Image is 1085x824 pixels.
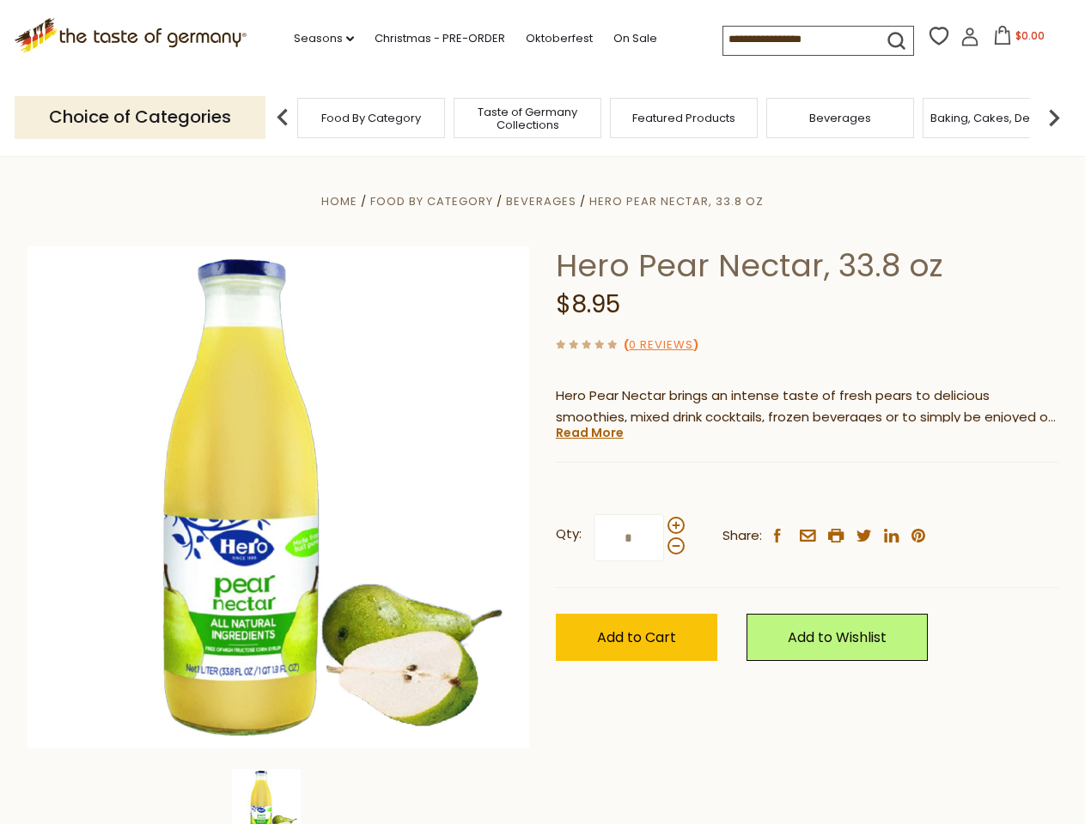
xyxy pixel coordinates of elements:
[375,29,505,48] a: Christmas - PRE-ORDER
[556,614,717,661] button: Add to Cart
[321,112,421,124] a: Food By Category
[983,26,1056,51] button: $0.00
[370,193,493,209] a: Food By Category
[1015,28,1045,43] span: $0.00
[459,106,596,131] a: Taste of Germany Collections
[613,29,657,48] a: On Sale
[629,336,693,354] a: 0 Reviews
[556,246,1058,285] h1: Hero Pear Nectar, 33.8 oz
[556,524,582,545] strong: Qty:
[632,112,735,124] a: Featured Products
[722,525,762,547] span: Share:
[27,246,530,748] img: Hero Pear Nectar, 33.8 oz
[15,96,265,138] p: Choice of Categories
[747,614,928,661] a: Add to Wishlist
[624,336,698,353] span: ( )
[594,514,664,561] input: Qty:
[1037,100,1071,135] img: next arrow
[321,193,357,209] a: Home
[930,112,1064,124] a: Baking, Cakes, Desserts
[506,193,576,209] a: Beverages
[294,29,354,48] a: Seasons
[589,193,764,209] a: Hero Pear Nectar, 33.8 oz
[556,424,624,441] a: Read More
[556,385,1058,428] p: Hero Pear Nectar brings an intense taste of fresh pears to delicious smoothies, mixed drink cockt...
[597,627,676,647] span: Add to Cart
[809,112,871,124] a: Beverages
[265,100,300,135] img: previous arrow
[556,288,620,321] span: $8.95
[526,29,593,48] a: Oktoberfest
